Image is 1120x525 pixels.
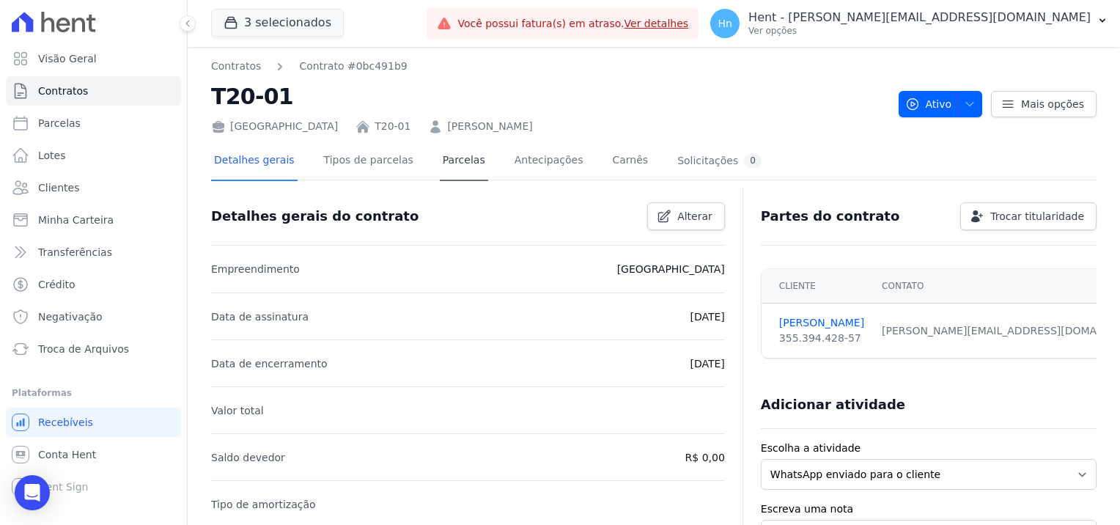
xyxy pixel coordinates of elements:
[457,16,688,32] span: Você possui fatura(s) em atraso.
[299,59,407,74] a: Contrato #0bc491b9
[211,260,300,278] p: Empreendimento
[6,302,181,331] a: Negativação
[744,154,762,168] div: 0
[685,449,725,466] p: R$ 0,00
[211,59,887,74] nav: Breadcrumb
[6,440,181,469] a: Conta Hent
[761,441,1097,456] label: Escolha a atividade
[677,154,762,168] div: Solicitações
[6,76,181,106] a: Contratos
[625,18,689,29] a: Ver detalhes
[609,142,651,181] a: Carnês
[38,84,88,98] span: Contratos
[779,315,864,331] a: [PERSON_NAME]
[38,245,112,260] span: Transferências
[38,277,75,292] span: Crédito
[211,59,261,74] a: Contratos
[674,142,765,181] a: Solicitações0
[779,331,864,346] div: 355.394.428-57
[6,238,181,267] a: Transferências
[15,475,50,510] div: Open Intercom Messenger
[38,116,81,131] span: Parcelas
[6,173,181,202] a: Clientes
[38,415,93,430] span: Recebíveis
[718,18,732,29] span: Hn
[6,44,181,73] a: Visão Geral
[12,384,175,402] div: Plataformas
[375,119,410,134] a: T20-01
[447,119,532,134] a: [PERSON_NAME]
[761,208,900,225] h3: Partes do contrato
[38,180,79,195] span: Clientes
[761,502,1097,517] label: Escreva uma nota
[1021,97,1084,111] span: Mais opções
[6,109,181,138] a: Parcelas
[211,355,328,372] p: Data de encerramento
[38,213,114,227] span: Minha Carteira
[321,142,416,181] a: Tipos de parcelas
[699,3,1120,44] button: Hn Hent - [PERSON_NAME][EMAIL_ADDRESS][DOMAIN_NAME] Ver opções
[211,142,298,181] a: Detalhes gerais
[748,10,1091,25] p: Hent - [PERSON_NAME][EMAIL_ADDRESS][DOMAIN_NAME]
[899,91,983,117] button: Ativo
[677,209,712,224] span: Alterar
[38,342,129,356] span: Troca de Arquivos
[38,148,66,163] span: Lotes
[905,91,952,117] span: Ativo
[211,496,316,513] p: Tipo de amortização
[617,260,725,278] p: [GEOGRAPHIC_DATA]
[991,91,1097,117] a: Mais opções
[211,119,338,134] div: [GEOGRAPHIC_DATA]
[6,270,181,299] a: Crédito
[211,59,408,74] nav: Breadcrumb
[440,142,488,181] a: Parcelas
[512,142,586,181] a: Antecipações
[690,308,724,326] p: [DATE]
[6,334,181,364] a: Troca de Arquivos
[211,9,344,37] button: 3 selecionados
[38,447,96,462] span: Conta Hent
[211,208,419,225] h3: Detalhes gerais do contrato
[690,355,724,372] p: [DATE]
[38,309,103,324] span: Negativação
[6,408,181,437] a: Recebíveis
[6,141,181,170] a: Lotes
[211,308,309,326] p: Data de assinatura
[211,449,285,466] p: Saldo devedor
[990,209,1084,224] span: Trocar titularidade
[211,80,887,113] h2: T20-01
[6,205,181,235] a: Minha Carteira
[761,396,905,414] h3: Adicionar atividade
[762,269,873,304] th: Cliente
[647,202,725,230] a: Alterar
[748,25,1091,37] p: Ver opções
[211,402,264,419] p: Valor total
[960,202,1097,230] a: Trocar titularidade
[38,51,97,66] span: Visão Geral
